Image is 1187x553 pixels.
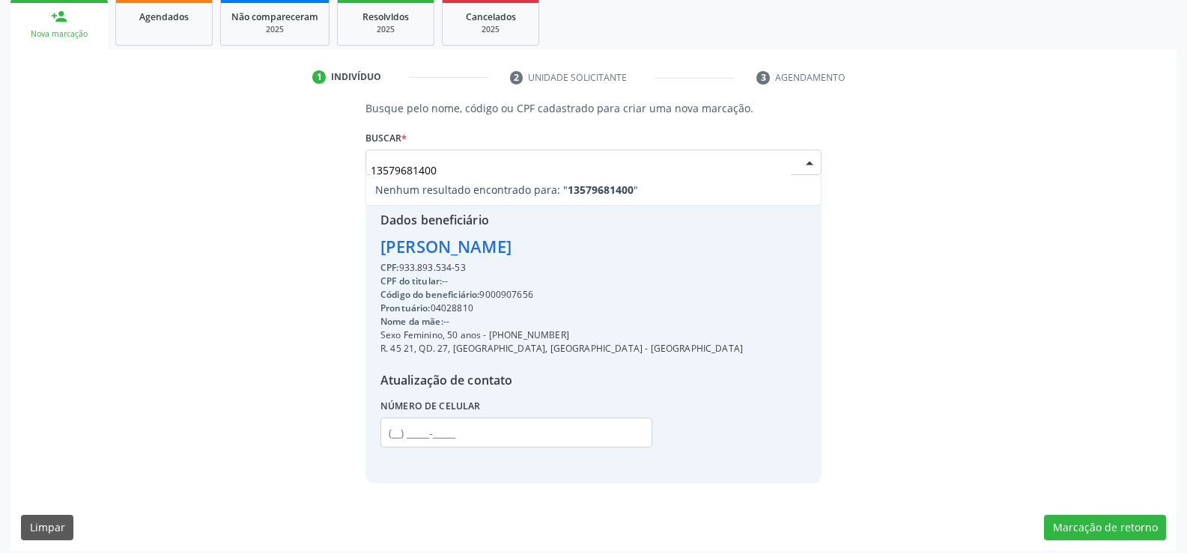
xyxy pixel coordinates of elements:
div: Nova marcação [21,28,97,40]
div: 2025 [348,24,423,35]
span: Não compareceram [231,10,318,23]
div: 2025 [231,24,318,35]
label: Buscar [365,126,407,150]
span: Código do beneficiário: [380,288,479,301]
div: 04028810 [380,302,743,315]
div: R. 45 21, QD. 27, [GEOGRAPHIC_DATA], [GEOGRAPHIC_DATA] - [GEOGRAPHIC_DATA] [380,342,743,355]
div: 1 [312,70,326,84]
div: Dados beneficiário [380,211,743,229]
div: Sexo Feminino, 50 anos - [PHONE_NUMBER] [380,329,743,342]
input: Busque por nome, código ou CPF [371,155,791,185]
div: 2025 [453,24,528,35]
span: CPF: [380,261,399,274]
span: Agendados [139,10,189,23]
div: -- [380,275,743,288]
span: Nenhum resultado encontrado para: " " [375,183,638,197]
div: [PERSON_NAME] [380,234,743,259]
div: -- [380,315,743,329]
div: 933.893.534-53 [380,261,743,275]
div: person_add [51,8,67,25]
button: Marcação de retorno [1044,515,1166,540]
p: Busque pelo nome, código ou CPF cadastrado para criar uma nova marcação. [365,100,822,116]
span: CPF do titular: [380,275,442,287]
div: Atualização de contato [380,371,743,389]
span: Cancelados [466,10,516,23]
button: Limpar [21,515,73,540]
span: Nome da mãe: [380,315,443,328]
strong: 13579681400 [568,183,634,197]
div: 9000907656 [380,288,743,302]
span: Resolvidos [362,10,409,23]
span: Prontuário: [380,302,431,314]
input: (__) _____-_____ [380,418,652,447]
label: Número de celular [380,394,481,418]
div: Indivíduo [331,70,381,84]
